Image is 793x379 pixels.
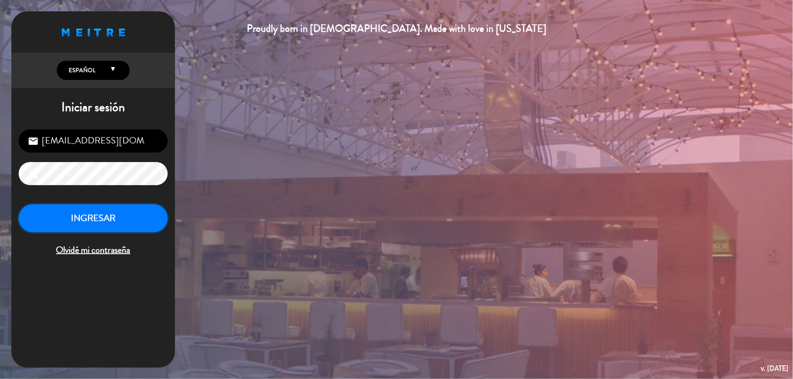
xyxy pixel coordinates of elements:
[11,100,175,115] h1: Iniciar sesión
[66,66,95,75] span: Español
[28,136,39,147] i: email
[19,129,168,153] input: Correo Electrónico
[19,204,168,233] button: INGRESAR
[28,168,39,179] i: lock
[761,362,788,374] div: v. [DATE]
[19,243,168,258] span: Olvidé mi contraseña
